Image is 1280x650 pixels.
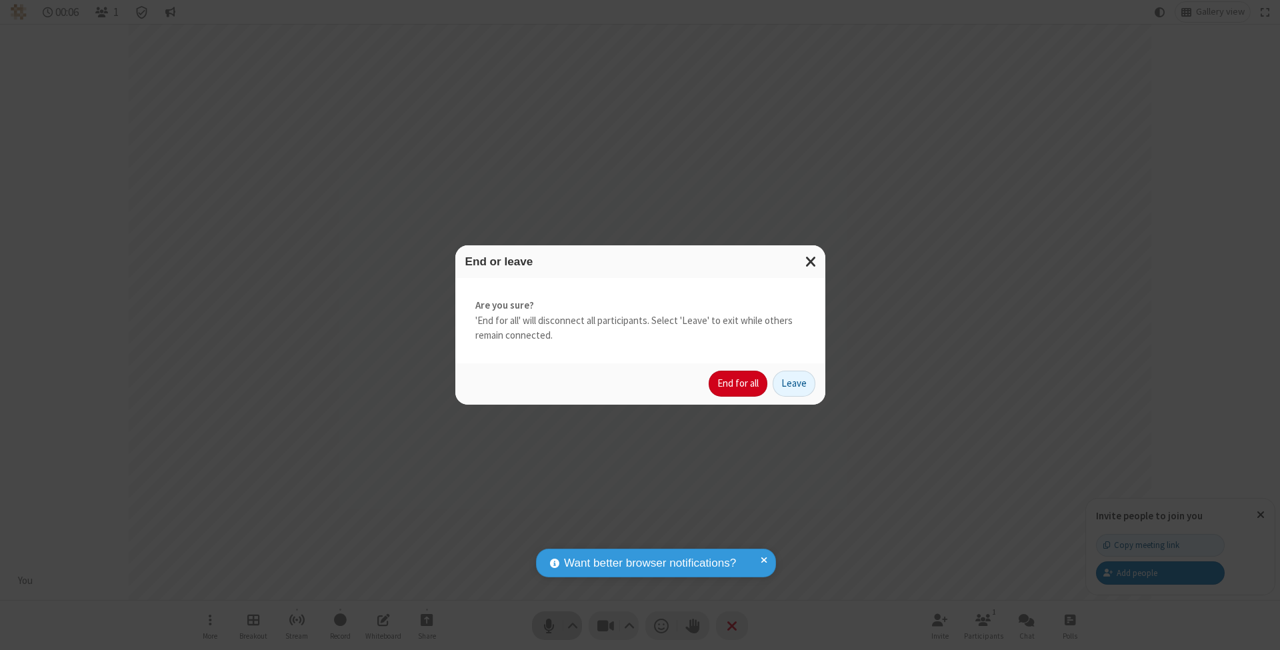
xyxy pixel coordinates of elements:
button: Close modal [797,245,825,278]
span: Want better browser notifications? [564,555,736,572]
strong: Are you sure? [475,298,805,313]
button: Leave [773,371,815,397]
button: End for all [709,371,767,397]
h3: End or leave [465,255,815,268]
div: 'End for all' will disconnect all participants. Select 'Leave' to exit while others remain connec... [455,278,825,363]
